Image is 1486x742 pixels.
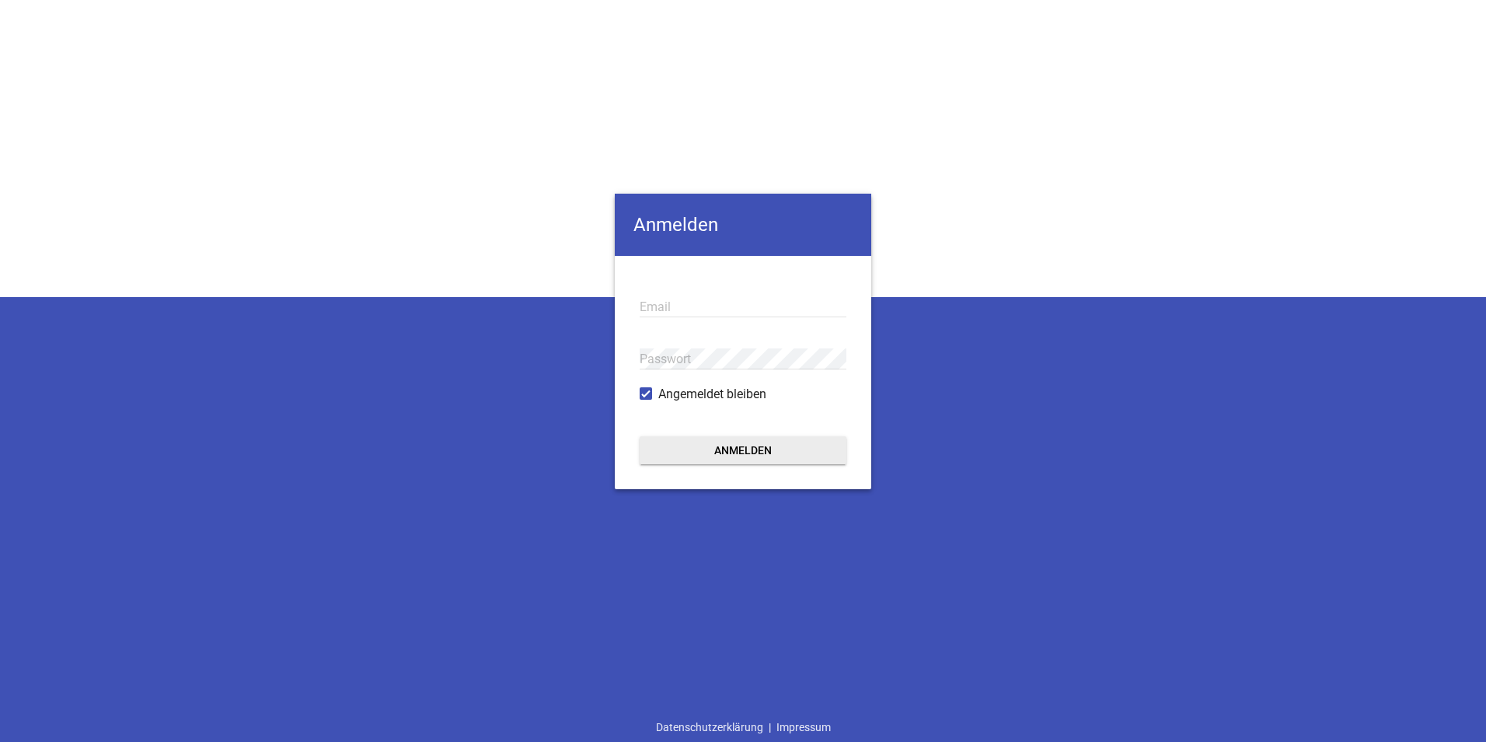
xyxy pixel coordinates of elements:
div: | [651,712,836,742]
a: Impressum [771,712,836,742]
button: Anmelden [640,436,846,464]
h4: Anmelden [615,194,871,256]
span: Angemeldet bleiben [658,385,766,404]
a: Datenschutzerklärung [651,712,769,742]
